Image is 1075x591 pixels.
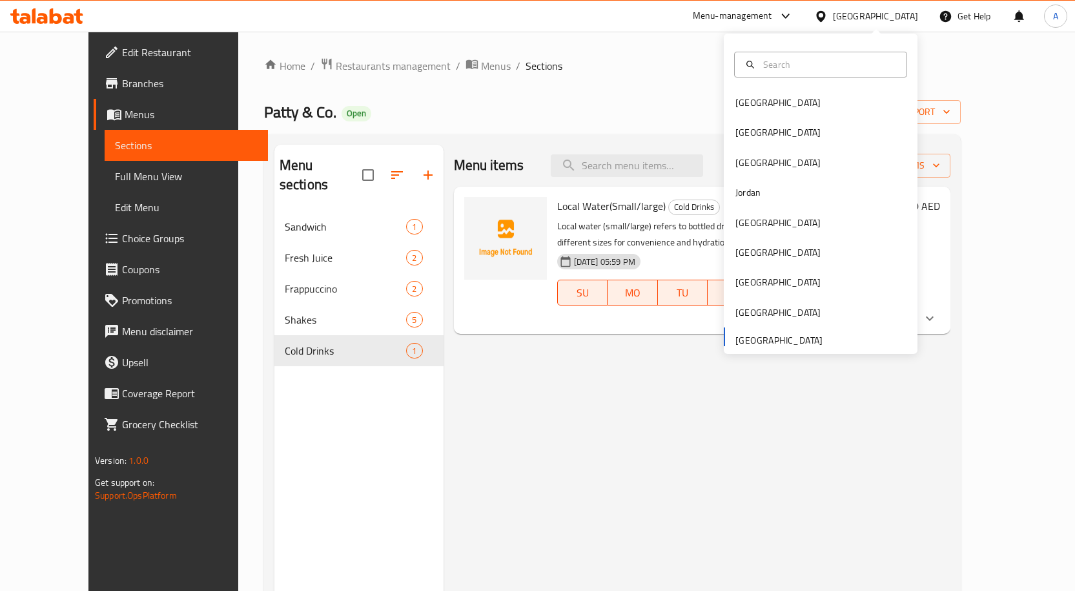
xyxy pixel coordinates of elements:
div: [GEOGRAPHIC_DATA] [735,156,821,170]
span: export [888,104,950,120]
div: [GEOGRAPHIC_DATA] [735,275,821,289]
div: Jordan [735,185,761,200]
span: 2 [407,283,422,295]
a: Support.OpsPlatform [95,487,177,504]
a: Menu disclaimer [94,316,268,347]
button: TU [658,280,708,306]
span: Open [342,108,371,119]
span: A [1053,9,1058,23]
a: Home [264,58,305,74]
div: [GEOGRAPHIC_DATA] [735,96,821,110]
a: Grocery Checklist [94,409,268,440]
span: Upsell [122,355,258,370]
div: Frappuccino2 [274,273,444,304]
span: 5 [407,314,422,326]
a: Upsell [94,347,268,378]
span: 1 [407,345,422,357]
span: Frappuccino [285,281,407,296]
span: Menu disclaimer [122,324,258,339]
span: [DATE] 05:59 PM [569,256,640,268]
a: Restaurants management [320,57,451,74]
input: Search [758,57,899,72]
a: Coverage Report [94,378,268,409]
span: Sort sections [382,160,413,191]
span: Coupons [122,262,258,277]
a: Choice Groups [94,223,268,254]
div: items [406,343,422,358]
div: Shakes5 [274,304,444,335]
h6: 0 AED [913,197,940,215]
div: Cold Drinks [668,200,720,215]
span: 1.0.0 [128,452,148,469]
span: Edit Menu [115,200,258,215]
nav: breadcrumb [264,57,961,74]
a: Coupons [94,254,268,285]
div: items [406,219,422,234]
h2: Menu sections [280,156,362,194]
a: Menus [94,99,268,130]
span: Patty & Co. [264,98,336,127]
div: [GEOGRAPHIC_DATA] [833,9,918,23]
div: [GEOGRAPHIC_DATA] [735,125,821,140]
li: / [516,58,520,74]
span: Cold Drinks [285,343,407,358]
a: Edit Restaurant [94,37,268,68]
button: SU [557,280,608,306]
span: Sections [115,138,258,153]
img: Local Water(Small/large) [464,197,547,280]
div: [GEOGRAPHIC_DATA] [735,216,821,230]
svg: Show Choices [922,311,937,326]
span: Fresh Juice [285,250,407,265]
span: Branches [122,76,258,91]
a: Full Menu View [105,161,268,192]
span: Grocery Checklist [122,417,258,432]
div: Cold Drinks1 [274,335,444,366]
span: Edit Restaurant [122,45,258,60]
span: Menus [125,107,258,122]
li: / [456,58,460,74]
div: items [406,312,422,327]
a: Menus [466,57,511,74]
span: Select all sections [354,161,382,189]
div: Menu-management [693,8,772,24]
span: Full Menu View [115,169,258,184]
div: Open [342,106,371,121]
span: 1 [407,221,422,233]
span: Promotions [122,293,258,308]
div: [GEOGRAPHIC_DATA] [735,306,821,320]
span: Menus [481,58,511,74]
button: WE [708,280,758,306]
span: Manage items [848,158,940,174]
h2: Menu items [454,156,524,175]
span: Choice Groups [122,231,258,246]
div: Sandwich [285,219,407,234]
span: Shakes [285,312,407,327]
div: Fresh Juice2 [274,242,444,273]
span: Get support on: [95,474,154,491]
span: Select section [717,152,744,179]
span: Version: [95,452,127,469]
nav: Menu sections [274,206,444,371]
div: items [406,250,422,265]
a: Branches [94,68,268,99]
span: WE [713,284,753,302]
span: Restaurants management [336,58,451,74]
span: Cold Drinks [669,200,719,214]
button: export [877,100,961,124]
span: Local Water(Small/large) [557,196,666,216]
span: 2 [407,252,422,264]
div: Sandwich1 [274,211,444,242]
span: Sections [526,58,562,74]
input: search [551,154,703,177]
a: Sections [105,130,268,161]
div: [GEOGRAPHIC_DATA] [735,245,821,260]
button: show more [914,303,945,334]
span: MO [613,284,653,302]
div: items [406,281,422,296]
span: Coverage Report [122,386,258,401]
a: Edit Menu [105,192,268,223]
